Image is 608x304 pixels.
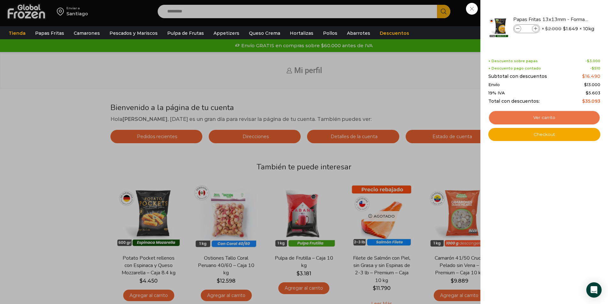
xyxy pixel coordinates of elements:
[590,66,600,70] span: -
[488,110,600,125] a: Ver carrito
[585,59,600,63] span: -
[488,74,547,79] span: Subtotal con descuentos
[488,91,505,96] span: 19% IVA
[582,98,600,104] bdi: 35.093
[582,73,585,79] span: $
[545,26,561,32] bdi: 2.000
[106,27,161,39] a: Pescados y Mariscos
[164,27,207,39] a: Pulpa de Frutas
[210,27,243,39] a: Appetizers
[586,90,589,95] span: $
[586,282,602,298] div: Open Intercom Messenger
[587,59,600,63] bdi: 3.000
[584,82,600,87] bdi: 13.000
[582,98,585,104] span: $
[584,82,587,87] span: $
[586,90,600,95] span: 5.603
[592,66,594,70] span: $
[488,128,600,141] a: Checkout
[488,59,538,63] span: + Descuento sobre papas
[545,26,548,32] span: $
[71,27,103,39] a: Camarones
[287,27,317,39] a: Hortalizas
[563,26,578,32] bdi: 1.649
[488,82,500,87] span: Envío
[542,24,594,33] span: × × 10kg
[563,26,566,32] span: $
[522,25,531,32] input: Product quantity
[344,27,373,39] a: Abarrotes
[5,27,29,39] a: Tienda
[32,27,67,39] a: Papas Fritas
[488,66,541,70] span: + Descuento pago contado
[246,27,283,39] a: Queso Crema
[587,59,589,63] span: $
[377,27,412,39] a: Descuentos
[513,16,589,23] a: Papas Fritas 13x13mm - Formato 2,5 kg - Caja 10 kg
[592,66,600,70] bdi: 510
[320,27,341,39] a: Pollos
[488,99,540,104] span: Total con descuentos:
[582,73,600,79] bdi: 16.490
